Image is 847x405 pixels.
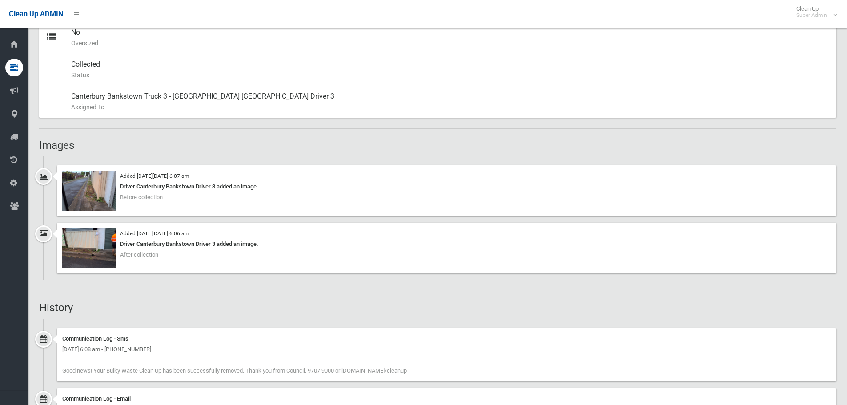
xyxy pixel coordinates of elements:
[62,171,116,211] img: 2024-11-1306.07.031570452569388237058.jpg
[39,302,836,313] h2: History
[62,393,831,404] div: Communication Log - Email
[71,70,829,80] small: Status
[120,194,163,200] span: Before collection
[71,86,829,118] div: Canterbury Bankstown Truck 3 - [GEOGRAPHIC_DATA] [GEOGRAPHIC_DATA] Driver 3
[71,38,829,48] small: Oversized
[120,230,189,237] small: Added [DATE][DATE] 6:06 am
[62,181,831,192] div: Driver Canterbury Bankstown Driver 3 added an image.
[62,333,831,344] div: Communication Log - Sms
[62,344,831,355] div: [DATE] 6:08 am - [PHONE_NUMBER]
[71,54,829,86] div: Collected
[9,10,63,18] span: Clean Up ADMIN
[39,140,836,151] h2: Images
[71,22,829,54] div: No
[120,173,189,179] small: Added [DATE][DATE] 6:07 am
[62,228,116,268] img: 2024-11-1306.06.157222435989009907307.jpg
[796,12,827,19] small: Super Admin
[71,102,829,112] small: Assigned To
[792,5,836,19] span: Clean Up
[62,367,407,374] span: Good news! Your Bulky Waste Clean Up has been successfully removed. Thank you from Council. 9707 ...
[120,251,158,258] span: After collection
[62,239,831,249] div: Driver Canterbury Bankstown Driver 3 added an image.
